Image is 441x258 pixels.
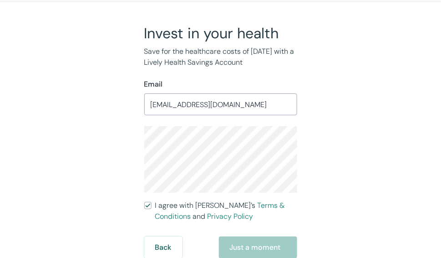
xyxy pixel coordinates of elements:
label: Email [144,79,163,90]
p: Save for the healthcare costs of [DATE] with a Lively Health Savings Account [144,46,297,68]
a: Privacy Policy [208,212,253,221]
h2: Invest in your health [144,24,297,42]
span: I agree with [PERSON_NAME]’s and [155,200,297,222]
